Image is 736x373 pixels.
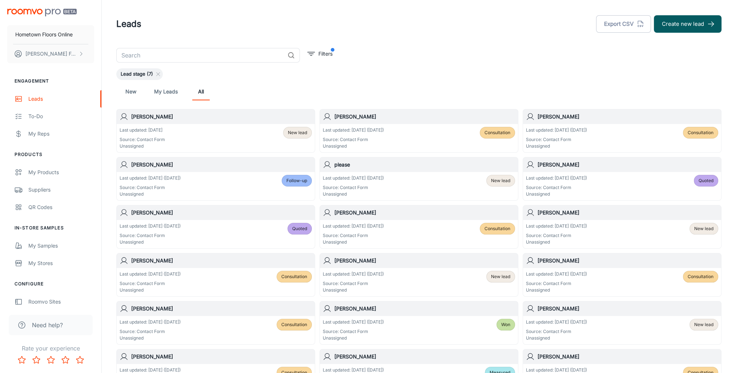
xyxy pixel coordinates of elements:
p: Last updated: [DATE] ([DATE]) [323,319,384,325]
p: Source: Contact Form [323,136,384,143]
button: Create new lead [654,15,721,33]
h6: [PERSON_NAME] [131,113,312,121]
div: My Stores [28,259,94,267]
span: Consultation [484,225,510,232]
p: Unassigned [526,335,587,341]
p: Unassigned [323,239,384,245]
p: Last updated: [DATE] ([DATE]) [323,223,384,229]
span: New lead [694,321,713,328]
div: Roomvo Sites [28,298,94,306]
span: Need help? [32,321,63,329]
h6: [PERSON_NAME] [131,257,312,265]
p: Unassigned [120,143,165,149]
h6: [PERSON_NAME] [538,257,718,265]
p: Source: Contact Form [526,280,587,287]
h6: [PERSON_NAME] [131,161,312,169]
a: [PERSON_NAME]Last updated: [DATE] ([DATE])Source: Contact FormUnassignedConsultation [523,109,721,153]
p: Last updated: [DATE] ([DATE]) [323,271,384,277]
p: Last updated: [DATE] ([DATE]) [526,175,587,181]
div: Suppliers [28,186,94,194]
h6: [PERSON_NAME] [334,353,515,361]
p: Source: Contact Form [526,136,587,143]
p: Last updated: [DATE] ([DATE]) [323,175,384,181]
span: Lead stage (7) [116,71,157,78]
h6: [PERSON_NAME] [131,209,312,217]
p: Last updated: [DATE] ([DATE]) [323,127,384,133]
h6: [PERSON_NAME] [538,161,718,169]
span: Consultation [688,273,713,280]
a: [PERSON_NAME]Last updated: [DATE]Source: Contact FormUnassignedNew lead [116,109,315,153]
a: [PERSON_NAME]Last updated: [DATE] ([DATE])Source: Contact FormUnassignedNew lead [319,253,518,297]
span: Consultation [688,129,713,136]
p: Source: Contact Form [323,232,384,239]
p: Last updated: [DATE] ([DATE]) [120,223,181,229]
p: Rate your experience [6,344,96,353]
span: Consultation [484,129,510,136]
p: Last updated: [DATE] ([DATE]) [120,319,181,325]
p: Source: Contact Form [120,184,181,191]
a: All [192,83,210,100]
a: [PERSON_NAME]Last updated: [DATE] ([DATE])Source: Contact FormUnassignedQuoted [523,157,721,201]
a: [PERSON_NAME]Last updated: [DATE] ([DATE])Source: Contact FormUnassignedFollow-up [116,157,315,201]
p: Source: Contact Form [120,280,181,287]
span: Won [501,321,510,328]
div: My Reps [28,130,94,138]
p: Source: Contact Form [120,136,165,143]
button: filter [306,48,334,60]
button: Rate 4 star [58,353,73,367]
button: Rate 5 star [73,353,87,367]
p: Unassigned [323,335,384,341]
button: Rate 3 star [44,353,58,367]
button: Rate 1 star [15,353,29,367]
h6: [PERSON_NAME] [334,305,515,313]
p: Unassigned [120,191,181,197]
p: Last updated: [DATE] ([DATE]) [526,127,587,133]
h6: please [334,161,515,169]
p: Unassigned [120,335,181,341]
a: [PERSON_NAME]Last updated: [DATE] ([DATE])Source: Contact FormUnassignedConsultation [319,109,518,153]
span: Consultation [281,273,307,280]
span: New lead [694,225,713,232]
span: New lead [288,129,307,136]
p: Source: Contact Form [323,184,384,191]
p: Last updated: [DATE] ([DATE]) [526,319,587,325]
span: Consultation [281,321,307,328]
p: Filters [318,50,333,58]
a: [PERSON_NAME]Last updated: [DATE] ([DATE])Source: Contact FormUnassignedConsultation [116,301,315,345]
span: Quoted [292,225,307,232]
a: [PERSON_NAME]Last updated: [DATE] ([DATE])Source: Contact FormUnassignedNew lead [523,205,721,249]
a: [PERSON_NAME]Last updated: [DATE] ([DATE])Source: Contact FormUnassignedWon [319,301,518,345]
p: Last updated: [DATE] ([DATE]) [526,223,587,229]
span: New lead [491,273,510,280]
button: Rate 2 star [29,353,44,367]
p: Unassigned [526,239,587,245]
p: Last updated: [DATE] ([DATE]) [120,271,181,277]
p: Hometown Floors Online [15,31,73,39]
p: Unassigned [120,239,181,245]
p: Source: Contact Form [323,280,384,287]
input: Search [116,48,285,63]
h6: [PERSON_NAME] [538,209,718,217]
p: Last updated: [DATE] ([DATE]) [526,271,587,277]
span: Follow-up [286,177,307,184]
button: Export CSV [596,15,651,33]
p: Unassigned [526,287,587,293]
p: Unassigned [526,191,587,197]
p: Unassigned [323,143,384,149]
p: Source: Contact Form [120,232,181,239]
button: [PERSON_NAME] Foulon [7,44,94,63]
a: pleaseLast updated: [DATE] ([DATE])Source: Contact FormUnassignedNew lead [319,157,518,201]
a: [PERSON_NAME]Last updated: [DATE] ([DATE])Source: Contact FormUnassignedQuoted [116,205,315,249]
h6: [PERSON_NAME] [131,353,312,361]
p: Unassigned [120,287,181,293]
h6: [PERSON_NAME] [538,113,718,121]
a: [PERSON_NAME]Last updated: [DATE] ([DATE])Source: Contact FormUnassignedConsultation [319,205,518,249]
p: [PERSON_NAME] Foulon [25,50,77,58]
p: Source: Contact Form [526,328,587,335]
h6: [PERSON_NAME] [538,353,718,361]
h6: [PERSON_NAME] [334,209,515,217]
a: New [122,83,140,100]
div: My Products [28,168,94,176]
div: My Samples [28,242,94,250]
img: Roomvo PRO Beta [7,9,77,16]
